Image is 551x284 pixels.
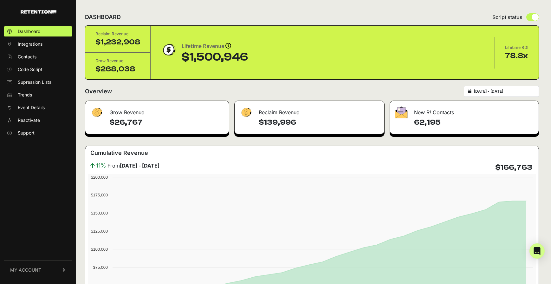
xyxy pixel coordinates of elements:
[4,102,72,113] a: Event Details
[90,106,103,119] img: fa-dollar-13500eef13a19c4ab2b9ed9ad552e47b0d9fc28b02b83b90ba0e00f96d6372e9.png
[4,52,72,62] a: Contacts
[395,106,408,118] img: fa-envelope-19ae18322b30453b285274b1b8af3d052b27d846a4fbe8435d1a52b978f639a2.png
[4,64,72,75] a: Code Script
[10,267,41,273] span: MY ACCOUNT
[4,115,72,125] a: Reactivate
[18,130,35,136] span: Support
[91,193,108,197] text: $175,000
[95,37,140,47] div: $1,232,908
[18,117,40,123] span: Reactivate
[18,28,41,35] span: Dashboard
[495,162,532,173] h4: $166,763
[91,229,108,234] text: $125,000
[4,77,72,87] a: Supression Lists
[4,26,72,36] a: Dashboard
[18,104,45,111] span: Event Details
[259,117,379,128] h4: $139,996
[529,243,545,259] div: Open Intercom Messenger
[21,10,56,14] img: Retention.com
[95,58,140,64] div: Grow Revenue
[95,31,140,37] div: Reclaim Revenue
[18,54,36,60] span: Contacts
[182,42,248,51] div: Lifetime Revenue
[18,66,42,73] span: Code Script
[4,90,72,100] a: Trends
[91,211,108,215] text: $150,000
[85,101,229,120] div: Grow Revenue
[505,51,528,61] div: 78.8x
[95,64,140,74] div: $268,038
[18,92,32,98] span: Trends
[414,117,534,128] h4: 62,195
[90,149,148,157] h3: Cumulative Revenue
[109,117,224,128] h4: $26,767
[18,79,51,85] span: Supression Lists
[85,87,112,96] h2: Overview
[4,39,72,49] a: Integrations
[4,260,72,280] a: MY ACCOUNT
[240,106,252,119] img: fa-dollar-13500eef13a19c4ab2b9ed9ad552e47b0d9fc28b02b83b90ba0e00f96d6372e9.png
[85,13,121,22] h2: DASHBOARD
[161,42,177,58] img: dollar-coin-05c43ed7efb7bc0c12610022525b4bbbb207c7efeef5aecc26f025e68dcafac9.png
[120,162,159,169] strong: [DATE] - [DATE]
[182,51,248,63] div: $1,500,946
[4,128,72,138] a: Support
[96,161,106,170] span: 11%
[18,41,42,47] span: Integrations
[235,101,384,120] div: Reclaim Revenue
[505,44,528,51] div: Lifetime ROI
[91,175,108,180] text: $200,000
[107,162,159,169] span: From
[492,13,522,21] span: Script status
[91,247,108,252] text: $100,000
[390,101,539,120] div: New R! Contacts
[93,265,108,270] text: $75,000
